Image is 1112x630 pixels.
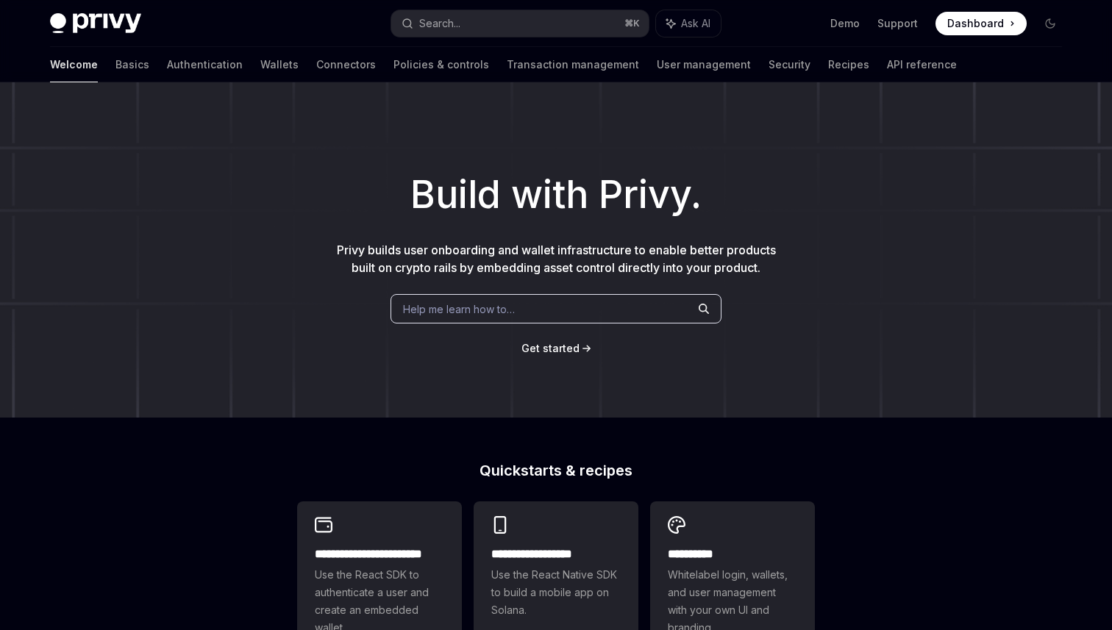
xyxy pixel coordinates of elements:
[491,566,621,619] span: Use the React Native SDK to build a mobile app on Solana.
[830,16,860,31] a: Demo
[115,47,149,82] a: Basics
[260,47,299,82] a: Wallets
[624,18,640,29] span: ⌘ K
[947,16,1004,31] span: Dashboard
[769,47,810,82] a: Security
[521,342,580,354] span: Get started
[887,47,957,82] a: API reference
[393,47,489,82] a: Policies & controls
[828,47,869,82] a: Recipes
[507,47,639,82] a: Transaction management
[419,15,460,32] div: Search...
[1038,12,1062,35] button: Toggle dark mode
[521,341,580,356] a: Get started
[657,47,751,82] a: User management
[50,13,141,34] img: dark logo
[656,10,721,37] button: Ask AI
[50,47,98,82] a: Welcome
[935,12,1027,35] a: Dashboard
[297,463,815,478] h2: Quickstarts & recipes
[391,10,649,37] button: Search...⌘K
[337,243,776,275] span: Privy builds user onboarding and wallet infrastructure to enable better products built on crypto ...
[403,301,515,317] span: Help me learn how to…
[316,47,376,82] a: Connectors
[24,166,1088,223] h1: Build with Privy.
[877,16,918,31] a: Support
[681,16,710,31] span: Ask AI
[167,47,243,82] a: Authentication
